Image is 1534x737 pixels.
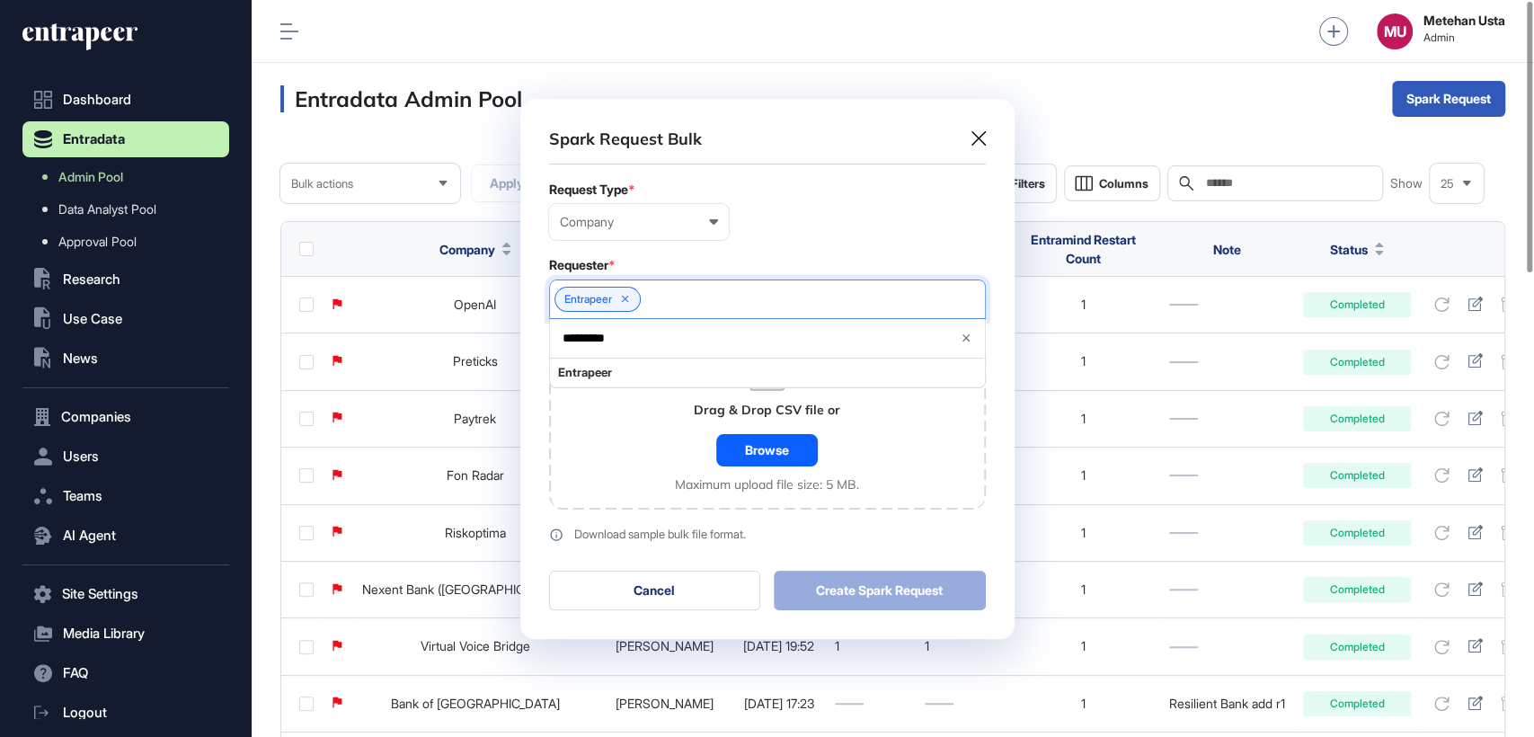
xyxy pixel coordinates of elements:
[574,528,746,540] div: Download sample bulk file format.
[716,434,818,466] div: Browse
[560,215,718,229] div: Company
[549,528,986,542] a: Download sample bulk file format.
[549,182,986,197] div: Request Type
[564,293,612,306] span: Entrapeer
[549,128,702,150] div: Spark Request Bulk
[675,477,859,492] div: Maximum upload file size: 5 MB.
[549,571,761,610] button: Cancel
[549,258,986,272] div: Requester
[694,402,840,420] div: Drag & Drop CSV file or
[558,366,975,379] span: Entrapeer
